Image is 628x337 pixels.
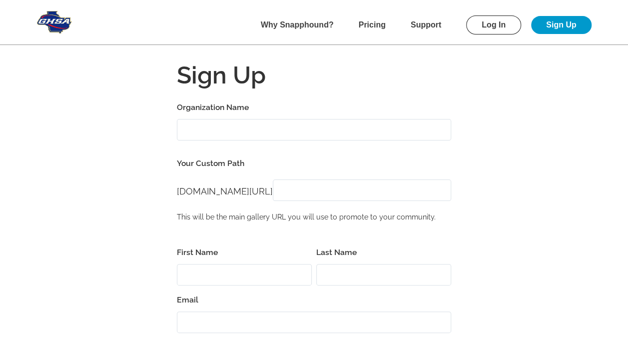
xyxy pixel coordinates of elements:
a: Pricing [359,20,386,29]
small: This will be the main gallery URL you will use to promote to your community. [177,212,436,221]
img: Snapphound Logo [37,11,72,33]
label: Last Name [316,245,451,259]
span: [DOMAIN_NAME][URL] [177,186,273,196]
h1: Sign Up [177,63,451,87]
label: Organization Name [177,100,451,114]
a: Log In [466,15,521,34]
label: Email [177,293,451,307]
a: Why Snapphound? [261,20,334,29]
a: Support [411,20,441,29]
label: Your Custom Path [177,156,451,170]
a: Sign Up [531,16,591,34]
label: First Name [177,245,312,259]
